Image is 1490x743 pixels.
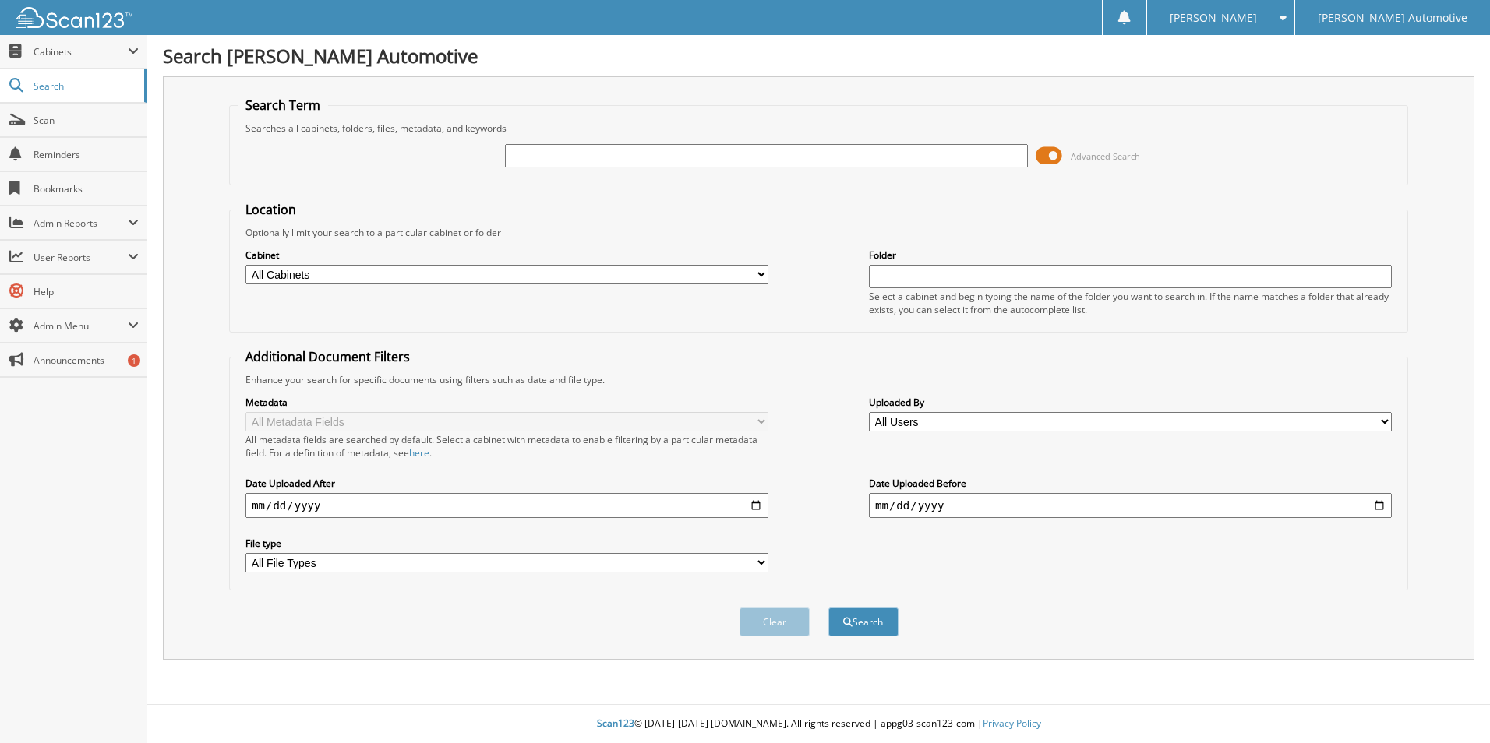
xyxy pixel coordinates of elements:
[128,354,140,367] div: 1
[869,290,1392,316] div: Select a cabinet and begin typing the name of the folder you want to search in. If the name match...
[1318,13,1467,23] span: [PERSON_NAME] Automotive
[869,396,1392,409] label: Uploaded By
[828,607,899,636] button: Search
[869,248,1392,262] label: Folder
[238,226,1400,239] div: Optionally limit your search to a particular cabinet or folder
[34,354,139,367] span: Announcements
[1071,150,1140,162] span: Advanced Search
[1170,13,1257,23] span: [PERSON_NAME]
[238,201,304,218] legend: Location
[34,114,139,127] span: Scan
[34,251,128,264] span: User Reports
[34,319,128,333] span: Admin Menu
[34,148,139,161] span: Reminders
[34,285,139,298] span: Help
[147,705,1490,743] div: © [DATE]-[DATE] [DOMAIN_NAME]. All rights reserved | appg03-scan123-com |
[869,477,1392,490] label: Date Uploaded Before
[869,493,1392,518] input: end
[34,79,136,93] span: Search
[238,373,1400,386] div: Enhance your search for specific documents using filters such as date and file type.
[16,7,132,28] img: scan123-logo-white.svg
[983,717,1041,730] a: Privacy Policy
[409,446,429,460] a: here
[34,45,128,58] span: Cabinets
[238,348,418,365] legend: Additional Document Filters
[163,43,1474,69] h1: Search [PERSON_NAME] Automotive
[245,537,768,550] label: File type
[597,717,634,730] span: Scan123
[245,433,768,460] div: All metadata fields are searched by default. Select a cabinet with metadata to enable filtering b...
[34,182,139,195] span: Bookmarks
[245,493,768,518] input: start
[245,248,768,262] label: Cabinet
[238,121,1400,135] div: Searches all cabinets, folders, files, metadata, and keywords
[34,217,128,230] span: Admin Reports
[740,607,810,636] button: Clear
[245,396,768,409] label: Metadata
[238,97,328,114] legend: Search Term
[245,477,768,490] label: Date Uploaded After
